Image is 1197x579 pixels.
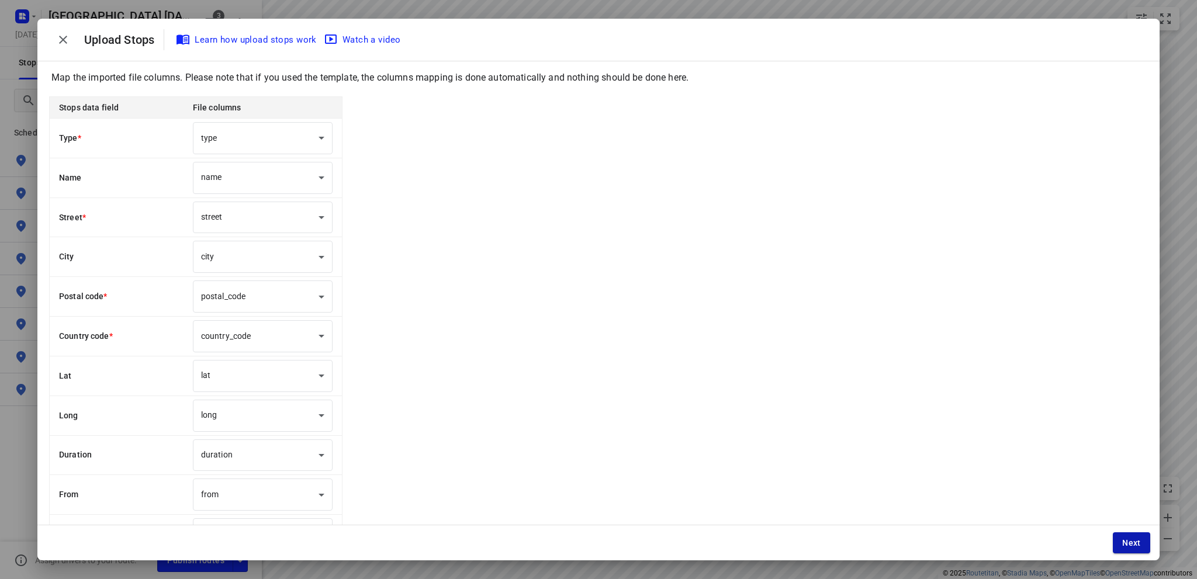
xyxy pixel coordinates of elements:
th: Stops data field [50,97,184,119]
span: Watch a video [326,32,401,47]
div: duration [193,439,333,471]
p: Name [59,172,169,184]
p: Street [59,212,169,224]
p: From [59,488,169,501]
div: city [193,241,333,273]
span: Next [1122,538,1141,547]
th: File columns [184,97,342,119]
div: type [193,122,333,154]
p: Map the imported file columns. Please note that if you used the template, the columns mapping is ... [51,71,1146,85]
div: to [193,518,333,550]
p: Lat [59,370,169,382]
div: lat [193,360,333,392]
div: street [193,202,333,234]
div: country_code [193,320,333,352]
p: Postal code [59,290,169,303]
div: long [193,400,333,432]
div: postal_code [193,280,333,313]
span: Learn how upload stops work [178,32,317,47]
p: Upload Stops [84,31,164,48]
div: name [193,162,333,194]
div: from [193,479,333,511]
button: Next [1113,532,1150,553]
p: Country code [59,330,169,342]
button: Watch a video [321,29,406,50]
p: Duration [59,449,169,461]
p: Long [59,410,169,422]
p: City [59,251,169,263]
p: Type [59,132,169,144]
a: Learn how upload stops work [174,29,321,50]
